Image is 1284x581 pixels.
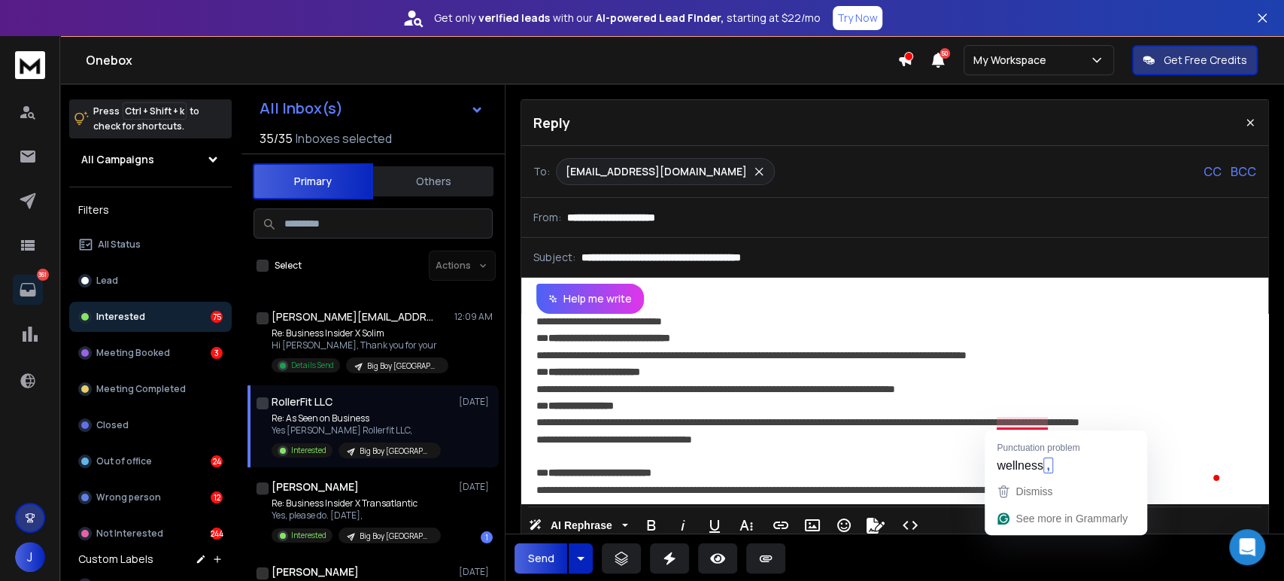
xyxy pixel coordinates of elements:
div: 75 [211,311,223,323]
button: Meeting Booked3 [69,338,232,368]
p: Reply [533,112,570,133]
p: 361 [37,269,49,281]
button: More Text [732,510,760,540]
div: 1 [481,531,493,543]
button: Out of office24 [69,446,232,476]
p: Yes, please do. [DATE], [272,510,441,522]
button: Wrong person12 [69,482,232,513]
button: AI Rephrase [526,510,631,540]
div: 3 [211,347,223,359]
button: Try Now [833,6,882,30]
p: Get Free Credits [1164,53,1247,68]
button: All Status [69,230,232,260]
div: 12 [211,491,223,503]
p: CC [1204,163,1222,181]
div: Open Intercom Messenger [1229,529,1265,565]
button: Primary [253,163,373,199]
button: Others [373,165,493,198]
p: Wrong person [96,491,161,503]
button: Signature [861,510,890,540]
button: Insert Image (Ctrl+P) [798,510,827,540]
p: BCC [1231,163,1256,181]
button: Lead [69,266,232,296]
p: Big Boy [GEOGRAPHIC_DATA] [360,446,432,457]
button: Bold (Ctrl+B) [637,510,666,540]
p: Press to check for shortcuts. [93,104,199,134]
p: Big Boy [GEOGRAPHIC_DATA] [367,360,439,372]
p: Subject: [533,250,575,265]
p: From: [533,210,561,225]
span: AI Rephrase [548,519,615,532]
button: Code View [896,510,924,540]
h3: Filters [69,199,232,221]
button: Meeting Completed [69,374,232,404]
p: Lead [96,275,118,287]
p: Out of office [96,455,152,467]
p: Not Interested [96,528,163,540]
button: Emoticons [830,510,858,540]
img: logo [15,51,45,79]
p: [DATE] [459,481,493,493]
p: All Status [98,239,141,251]
h1: [PERSON_NAME] [272,479,359,494]
p: To: [533,164,550,179]
p: Details Send [291,360,334,371]
button: All Campaigns [69,144,232,175]
label: Select [275,260,302,272]
p: My Workspace [973,53,1052,68]
p: Interested [96,311,145,323]
button: Closed [69,410,232,440]
span: Ctrl + Shift + k [123,102,187,120]
p: Interested [291,445,326,456]
h1: RollerFit LLC [272,394,332,409]
div: 244 [211,528,223,540]
p: 12:09 AM [454,311,493,323]
h1: [PERSON_NAME] [272,564,359,579]
button: Insert Link (Ctrl+K) [766,510,795,540]
button: Underline (Ctrl+U) [700,510,729,540]
p: Big Boy [GEOGRAPHIC_DATA] [360,531,432,542]
h1: All Campaigns [81,152,154,167]
p: [EMAIL_ADDRESS][DOMAIN_NAME] [566,164,747,179]
p: Re: Business Insider X Solim [272,327,448,339]
strong: AI-powered Lead Finder, [596,11,724,26]
a: 361 [13,275,43,305]
button: Help me write [536,284,644,314]
h1: Onebox [86,51,897,69]
h3: Inboxes selected [296,129,392,148]
h1: [PERSON_NAME][EMAIL_ADDRESS][DOMAIN_NAME] [272,309,437,324]
span: 50 [939,48,950,59]
button: Get Free Credits [1132,45,1258,75]
button: All Inbox(s) [247,93,496,123]
p: Meeting Completed [96,383,186,395]
div: To enrich screen reader interactions, please activate Accessibility in Grammarly extension settings [521,314,1252,503]
p: [DATE] [459,566,493,578]
button: Italic (Ctrl+I) [669,510,697,540]
strong: verified leads [478,11,550,26]
p: Hi [PERSON_NAME], Thank you for your [272,339,448,351]
p: [DATE] [459,396,493,408]
p: Get only with our starting at $22/mo [434,11,821,26]
button: J [15,542,45,572]
div: 24 [211,455,223,467]
h1: All Inbox(s) [260,101,343,116]
p: Closed [96,419,129,431]
h3: Custom Labels [78,552,153,567]
p: Try Now [837,11,878,26]
p: Meeting Booked [96,347,170,359]
button: Send [515,543,567,573]
button: Not Interested244 [69,519,232,549]
span: 35 / 35 [260,129,293,148]
p: Re: As Seen on Business [272,412,441,424]
p: Yes [PERSON_NAME] Rollerfit LLC, [272,424,441,437]
button: Interested75 [69,302,232,332]
p: Re: Business Insider X Transatlantic [272,497,441,510]
p: Interested [291,530,326,541]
